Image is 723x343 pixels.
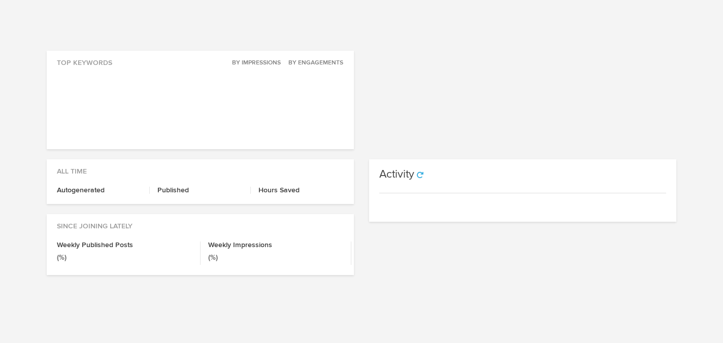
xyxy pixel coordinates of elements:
button: By Engagements [283,58,344,68]
div: Since Joining Lately [47,214,354,231]
h4: Hours Saved [258,187,344,194]
h4: Weekly Published Posts [57,242,192,249]
button: By Impressions [226,58,281,68]
h4: Published [157,187,242,194]
small: (%) [57,254,67,261]
h4: Weekly Impressions [208,242,344,249]
div: Top Keywords [47,51,354,68]
h3: Activity [379,169,414,180]
div: All Time [47,159,354,177]
h4: Autogenerated [57,187,142,194]
small: (%) [208,254,218,261]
